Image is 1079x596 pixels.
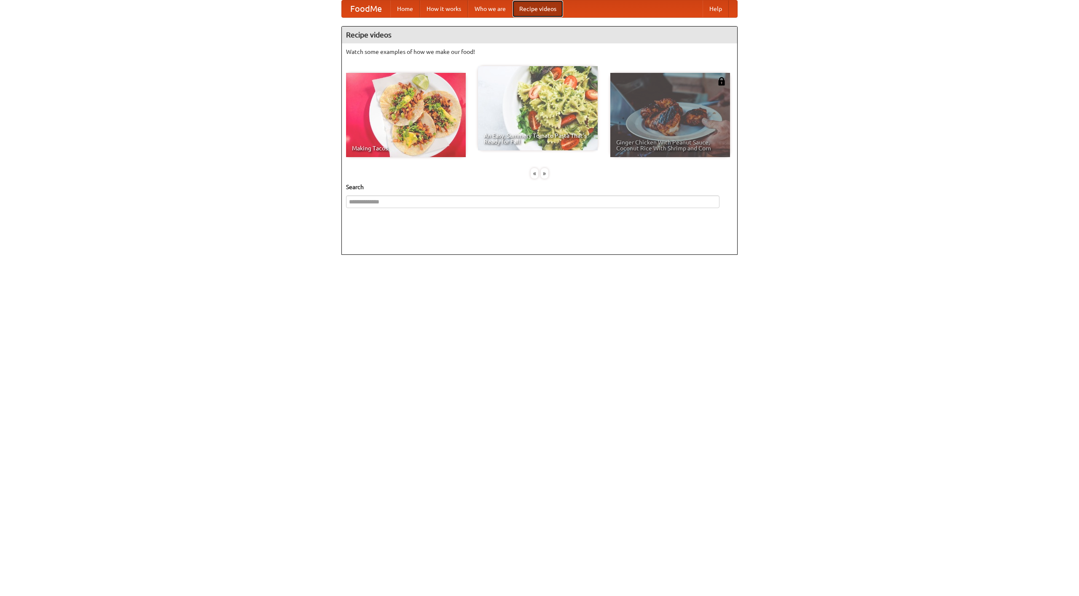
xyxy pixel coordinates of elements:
a: Making Tacos [346,73,466,157]
a: Help [703,0,729,17]
a: How it works [420,0,468,17]
a: FoodMe [342,0,390,17]
a: An Easy, Summery Tomato Pasta That's Ready for Fall [478,66,598,150]
span: Making Tacos [352,145,460,151]
p: Watch some examples of how we make our food! [346,48,733,56]
div: » [541,168,548,179]
div: « [531,168,538,179]
span: An Easy, Summery Tomato Pasta That's Ready for Fall [484,133,592,144]
img: 483408.png [717,77,726,86]
h4: Recipe videos [342,27,737,43]
a: Who we are [468,0,513,17]
a: Home [390,0,420,17]
a: Recipe videos [513,0,563,17]
h5: Search [346,183,733,191]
